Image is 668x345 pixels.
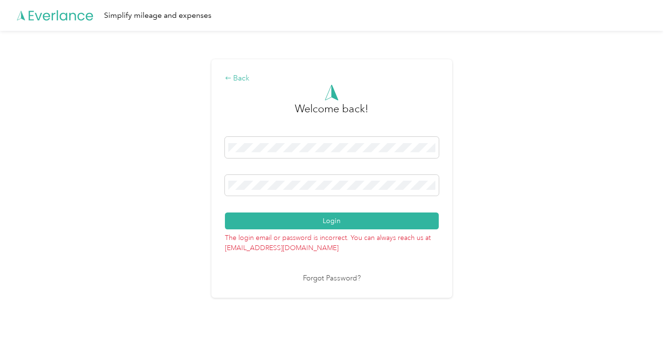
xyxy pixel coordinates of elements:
[303,273,361,284] a: Forgot Password?
[104,10,211,22] div: Simplify mileage and expenses
[295,101,368,127] h3: greeting
[225,212,439,229] button: Login
[225,229,439,253] p: The login email or password is incorrect. You can always reach us at [EMAIL_ADDRESS][DOMAIN_NAME]
[225,73,439,84] div: Back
